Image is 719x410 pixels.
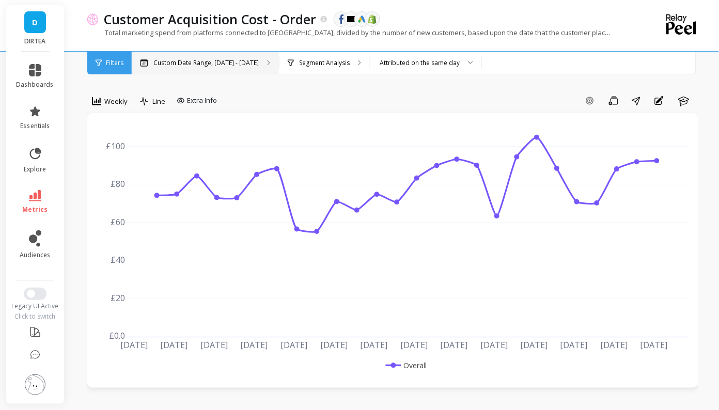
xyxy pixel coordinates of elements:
[152,97,165,106] span: Line
[6,312,65,321] div: Click to switch
[368,14,377,24] img: api.shopify.svg
[104,97,128,106] span: Weekly
[337,14,346,24] img: api.fb.svg
[20,251,51,259] span: audiences
[17,37,54,45] p: DIRTEA
[104,10,316,28] p: Customer Acquisition Cost - Order
[23,206,48,214] span: metrics
[17,81,54,89] span: dashboards
[357,14,367,24] img: api.google.svg
[153,59,259,67] p: Custom Date Range, [DATE] - [DATE]
[347,16,356,22] img: api.klaviyo.svg
[380,58,460,68] div: Attributed on the same day
[187,96,217,106] span: Extra Info
[299,59,350,67] p: Segment Analysis
[87,28,614,37] p: Total marketing spend from platforms connected to [GEOGRAPHIC_DATA], divided by the number of new...
[24,165,46,174] span: explore
[87,13,99,25] img: header icon
[25,374,45,395] img: profile picture
[20,122,50,130] span: essentials
[6,302,65,310] div: Legacy UI Active
[24,288,46,300] button: Switch to New UI
[33,17,38,28] span: D
[106,59,123,67] span: Filters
